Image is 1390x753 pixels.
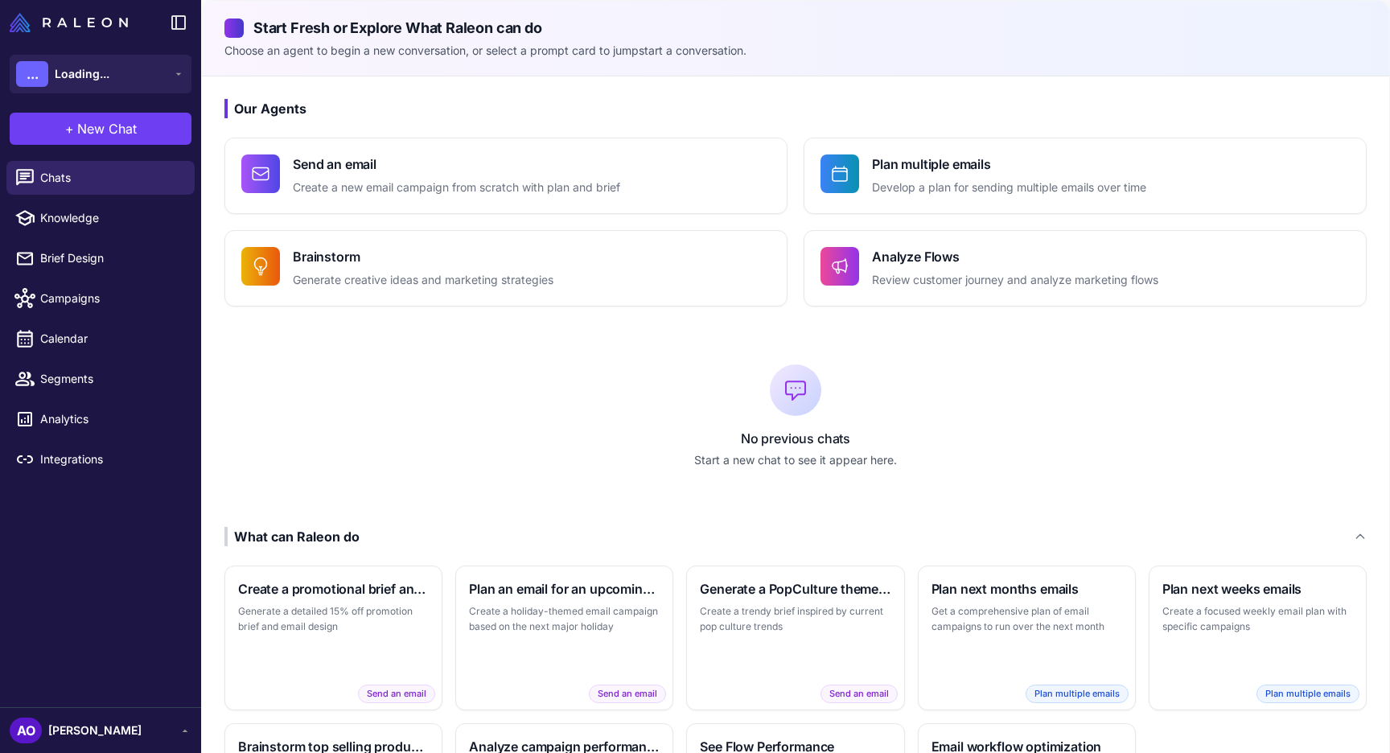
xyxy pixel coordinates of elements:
[1162,603,1353,635] p: Create a focused weekly email plan with specific campaigns
[1256,685,1359,703] span: Plan multiple emails
[10,113,191,145] button: +New Chat
[224,566,442,710] button: Create a promotional brief and emailGenerate a detailed 15% off promotion brief and email designS...
[224,230,788,307] button: BrainstormGenerate creative ideas and marketing strategies
[293,179,620,197] p: Create a new email campaign from scratch with plan and brief
[65,119,74,138] span: +
[872,179,1146,197] p: Develop a plan for sending multiple emails over time
[6,282,195,315] a: Campaigns
[1149,566,1367,710] button: Plan next weeks emailsCreate a focused weekly email plan with specific campaignsPlan multiple emails
[40,209,182,227] span: Knowledge
[224,429,1367,448] p: No previous chats
[224,42,1367,60] p: Choose an agent to begin a new conversation, or select a prompt card to jumpstart a conversation.
[686,566,904,710] button: Generate a PopCulture themed briefCreate a trendy brief inspired by current pop culture trendsSen...
[224,451,1367,469] p: Start a new chat to see it appear here.
[6,362,195,396] a: Segments
[455,566,673,710] button: Plan an email for an upcoming holidayCreate a holiday-themed email campaign based on the next maj...
[1026,685,1129,703] span: Plan multiple emails
[55,65,109,83] span: Loading...
[16,61,48,87] div: ...
[469,603,660,635] p: Create a holiday-themed email campaign based on the next major holiday
[238,603,429,635] p: Generate a detailed 15% off promotion brief and email design
[40,451,182,468] span: Integrations
[10,13,134,32] a: Raleon Logo
[872,247,1158,266] h4: Analyze Flows
[238,579,429,599] h3: Create a promotional brief and email
[224,138,788,214] button: Send an emailCreate a new email campaign from scratch with plan and brief
[10,55,191,93] button: ...Loading...
[469,579,660,599] h3: Plan an email for an upcoming holiday
[700,603,890,635] p: Create a trendy brief inspired by current pop culture trends
[224,99,1367,118] h3: Our Agents
[872,271,1158,290] p: Review customer journey and analyze marketing flows
[6,161,195,195] a: Chats
[293,247,553,266] h4: Brainstorm
[6,201,195,235] a: Knowledge
[931,603,1122,635] p: Get a comprehensive plan of email campaigns to run over the next month
[293,154,620,174] h4: Send an email
[820,685,898,703] span: Send an email
[224,527,360,546] div: What can Raleon do
[40,290,182,307] span: Campaigns
[589,685,666,703] span: Send an email
[10,718,42,743] div: AO
[6,402,195,436] a: Analytics
[700,579,890,599] h3: Generate a PopCulture themed brief
[10,13,128,32] img: Raleon Logo
[40,169,182,187] span: Chats
[77,119,137,138] span: New Chat
[48,722,142,739] span: [PERSON_NAME]
[6,322,195,356] a: Calendar
[804,138,1367,214] button: Plan multiple emailsDevelop a plan for sending multiple emails over time
[40,370,182,388] span: Segments
[40,249,182,267] span: Brief Design
[224,17,1367,39] h2: Start Fresh or Explore What Raleon can do
[1162,579,1353,599] h3: Plan next weeks emails
[872,154,1146,174] h4: Plan multiple emails
[293,271,553,290] p: Generate creative ideas and marketing strategies
[40,410,182,428] span: Analytics
[918,566,1136,710] button: Plan next months emailsGet a comprehensive plan of email campaigns to run over the next monthPlan...
[6,241,195,275] a: Brief Design
[40,330,182,348] span: Calendar
[931,579,1122,599] h3: Plan next months emails
[358,685,435,703] span: Send an email
[804,230,1367,307] button: Analyze FlowsReview customer journey and analyze marketing flows
[6,442,195,476] a: Integrations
